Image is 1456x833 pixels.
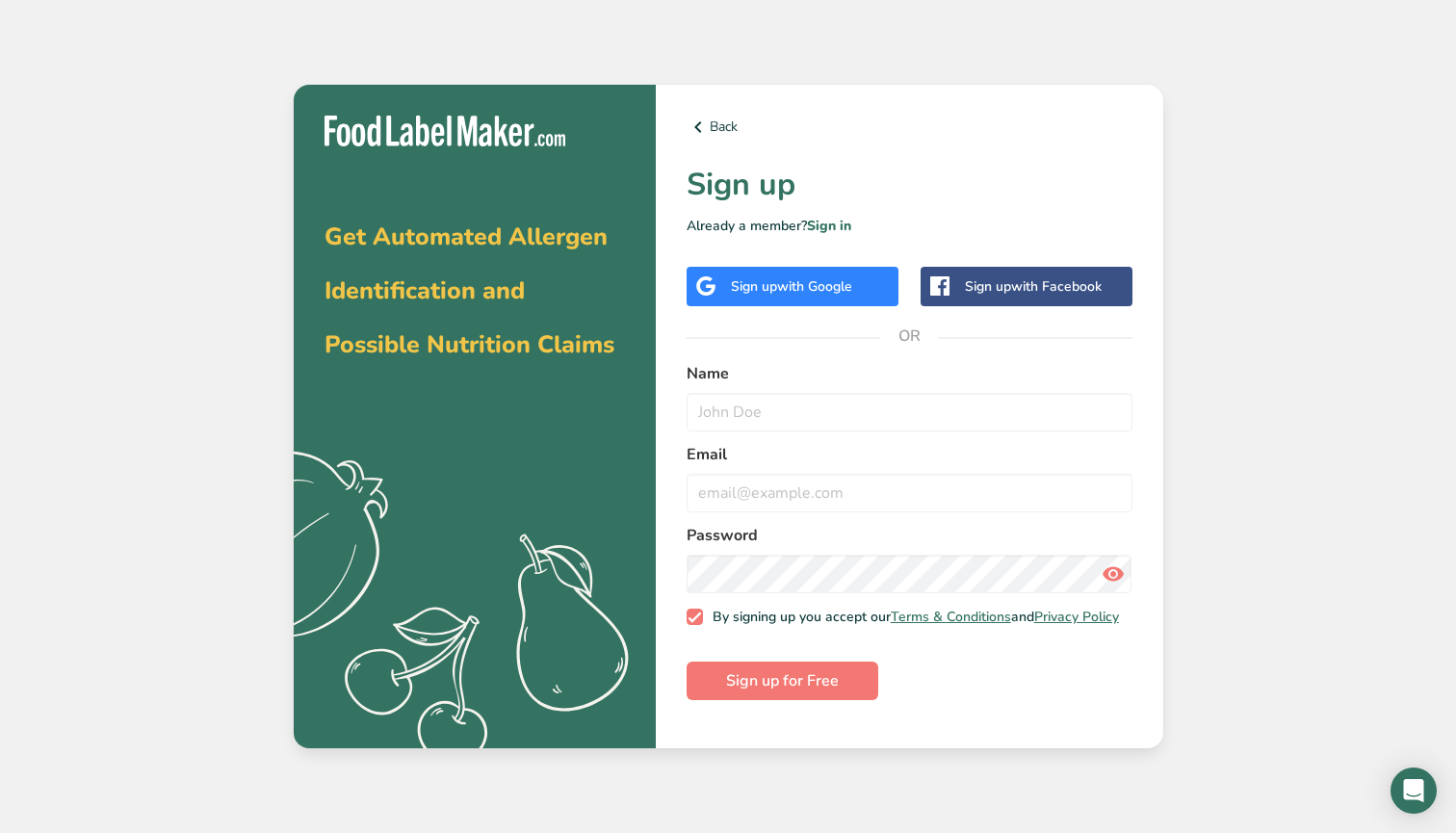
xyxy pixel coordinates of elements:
a: Privacy Policy [1034,608,1119,626]
div: Open Intercom Messenger [1391,768,1437,814]
span: Get Automated Allergen Identification and Possible Nutrition Claims [325,221,614,361]
h1: Sign up [687,162,1132,208]
label: Name [687,362,1132,385]
a: Sign in [807,217,851,235]
img: Food Label Maker [325,116,565,147]
span: with Facebook [1011,277,1102,296]
span: Sign up for Free [726,669,839,692]
a: Terms & Conditions [891,608,1011,626]
label: Email [687,443,1132,466]
span: OR [880,307,938,365]
div: Sign up [731,276,852,297]
input: John Doe [687,393,1132,431]
input: email@example.com [687,474,1132,512]
span: By signing up you accept our and [703,609,1119,626]
span: with Google [777,277,852,296]
a: Back [687,116,1132,139]
button: Sign up for Free [687,662,878,700]
p: Already a member? [687,216,1132,236]
label: Password [687,524,1132,547]
div: Sign up [965,276,1102,297]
